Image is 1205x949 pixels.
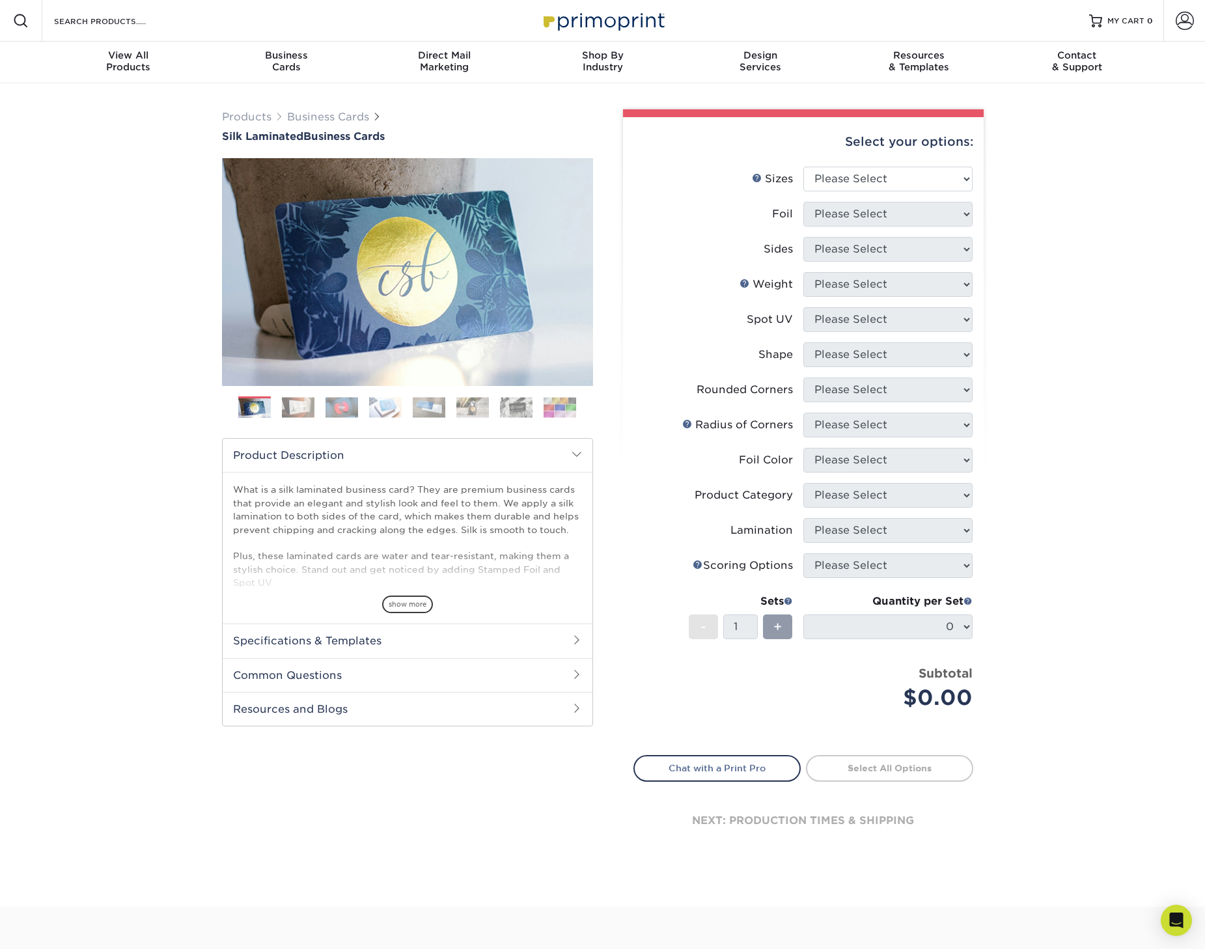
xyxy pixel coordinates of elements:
[223,439,592,472] h2: Product Description
[697,382,793,398] div: Rounded Corners
[238,392,271,424] img: Business Cards 01
[365,49,523,61] span: Direct Mail
[633,755,801,781] a: Chat with a Print Pro
[207,49,365,61] span: Business
[500,397,533,417] img: Business Cards 07
[413,397,445,417] img: Business Cards 05
[222,130,593,143] a: Silk LaminatedBusiness Cards
[365,42,523,83] a: Direct MailMarketing
[207,49,365,73] div: Cards
[382,596,433,613] span: show more
[682,42,840,83] a: DesignServices
[365,49,523,73] div: Marketing
[758,347,793,363] div: Shape
[49,42,208,83] a: View AllProducts
[840,42,998,83] a: Resources& Templates
[700,617,706,637] span: -
[369,397,402,417] img: Business Cards 04
[747,312,793,327] div: Spot UV
[223,624,592,657] h2: Specifications & Templates
[523,42,682,83] a: Shop ByIndustry
[523,49,682,61] span: Shop By
[682,49,840,61] span: Design
[222,130,593,143] h1: Business Cards
[740,277,793,292] div: Weight
[919,666,973,680] strong: Subtotal
[840,49,998,61] span: Resources
[772,206,793,222] div: Foil
[1107,16,1144,27] span: MY CART
[695,488,793,503] div: Product Category
[49,49,208,73] div: Products
[998,42,1156,83] a: Contact& Support
[49,49,208,61] span: View All
[840,49,998,73] div: & Templates
[523,49,682,73] div: Industry
[207,42,365,83] a: BusinessCards
[456,397,489,417] img: Business Cards 06
[223,658,592,692] h2: Common Questions
[538,7,668,34] img: Primoprint
[222,87,593,458] img: Silk Laminated 01
[682,417,793,433] div: Radius of Corners
[998,49,1156,73] div: & Support
[689,594,793,609] div: Sets
[233,483,582,695] p: What is a silk laminated business card? They are premium business cards that provide an elegant a...
[682,49,840,73] div: Services
[813,682,973,713] div: $0.00
[693,558,793,573] div: Scoring Options
[53,13,180,29] input: SEARCH PRODUCTS.....
[730,523,793,538] div: Lamination
[1147,16,1153,25] span: 0
[223,692,592,726] h2: Resources and Blogs
[282,397,314,417] img: Business Cards 02
[806,755,973,781] a: Select All Options
[633,117,973,167] div: Select your options:
[325,397,358,417] img: Business Cards 03
[998,49,1156,61] span: Contact
[764,241,793,257] div: Sides
[752,171,793,187] div: Sizes
[222,111,271,123] a: Products
[1161,905,1192,936] div: Open Intercom Messenger
[633,782,973,860] div: next: production times & shipping
[773,617,782,637] span: +
[544,397,576,417] img: Business Cards 08
[222,130,303,143] span: Silk Laminated
[287,111,369,123] a: Business Cards
[803,594,973,609] div: Quantity per Set
[739,452,793,468] div: Foil Color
